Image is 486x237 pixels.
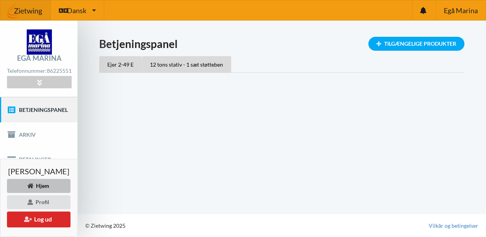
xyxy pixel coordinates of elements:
div: Telefonnummer: [7,66,71,76]
strong: 86225551 [47,67,72,74]
h1: Betjeningspanel [99,37,464,51]
span: Egå Marina [443,7,477,14]
div: Tilgængelige Produkter [368,37,464,51]
span: [PERSON_NAME] [8,167,69,175]
button: Log ud [7,211,70,227]
a: Vilkår og betingelser [429,222,478,230]
div: Profil [7,195,70,209]
div: 12 tons stativ - 1 sæt støtteben [142,56,231,72]
span: Dansk [67,7,86,14]
div: Hjem [7,179,70,193]
div: Ejer 2-49 E [99,56,142,72]
div: Egå Marina [17,55,62,62]
img: logo [27,29,52,55]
